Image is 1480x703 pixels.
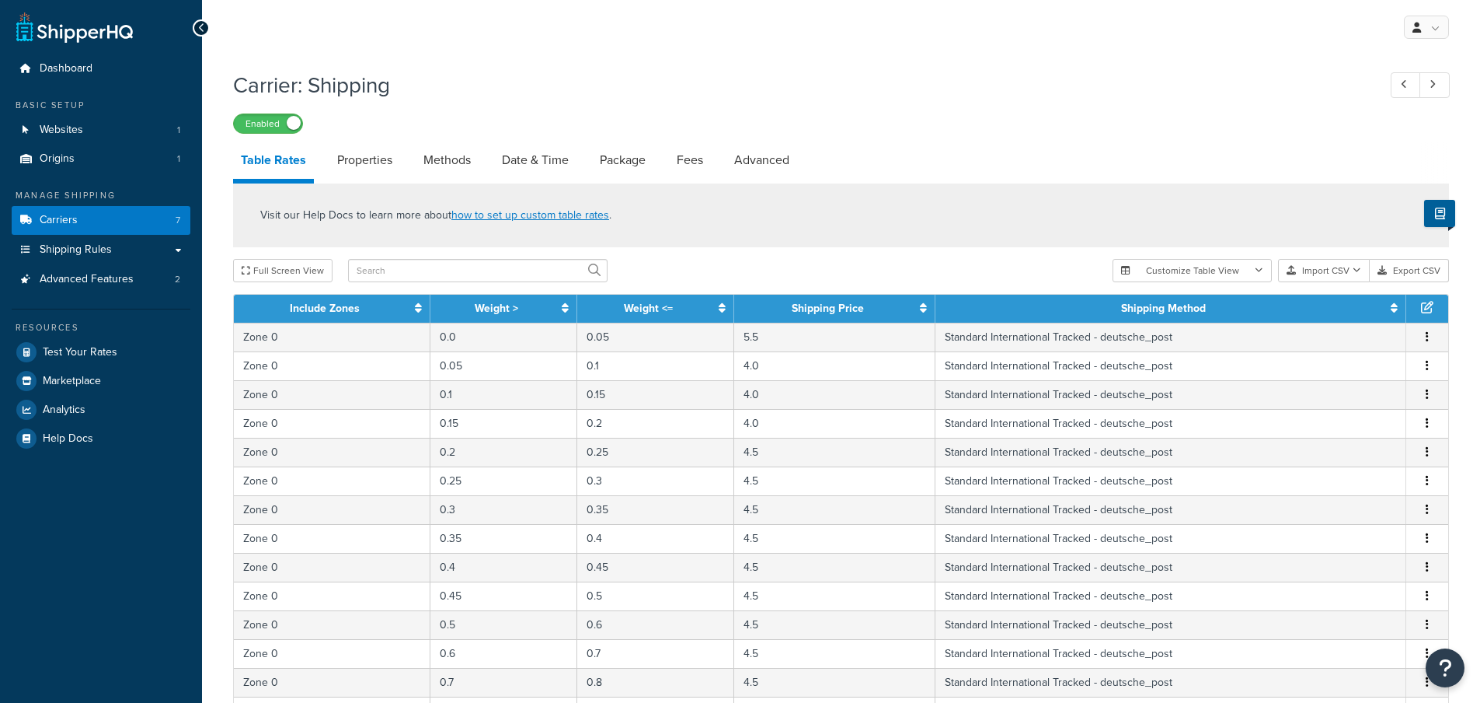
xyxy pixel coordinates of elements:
[12,99,190,112] div: Basic Setup
[726,142,797,179] a: Advanced
[1426,649,1464,687] button: Open Resource Center
[734,582,935,610] td: 4.5
[577,323,734,351] td: 0.05
[734,524,935,553] td: 4.5
[12,189,190,202] div: Manage Shipping
[43,375,101,388] span: Marketplace
[1278,259,1370,282] button: Import CSV
[577,467,734,495] td: 0.3
[734,380,935,409] td: 4.0
[12,54,190,83] a: Dashboard
[935,467,1406,495] td: Standard International Tracked - deutsche_post
[12,206,190,235] a: Carriers7
[430,582,577,610] td: 0.45
[12,321,190,334] div: Resources
[935,323,1406,351] td: Standard International Tracked - deutsche_post
[234,524,430,553] td: Zone 0
[577,409,734,438] td: 0.2
[12,396,190,424] a: Analytics
[430,524,577,553] td: 0.35
[12,236,190,264] a: Shipping Rules
[234,610,430,639] td: Zone 0
[40,62,92,75] span: Dashboard
[348,259,608,282] input: Search
[175,273,180,286] span: 2
[451,207,609,223] a: how to set up custom table rates
[734,610,935,639] td: 4.5
[1424,200,1455,227] button: Show Help Docs
[935,582,1406,610] td: Standard International Tracked - deutsche_post
[234,351,430,380] td: Zone 0
[577,524,734,553] td: 0.4
[12,206,190,235] li: Carriers
[577,668,734,697] td: 0.8
[234,582,430,610] td: Zone 0
[577,438,734,467] td: 0.25
[234,323,430,351] td: Zone 0
[935,639,1406,668] td: Standard International Tracked - deutsche_post
[430,409,577,438] td: 0.15
[935,553,1406,582] td: Standard International Tracked - deutsche_post
[1121,300,1206,317] a: Shipping Method
[734,467,935,495] td: 4.5
[260,207,611,224] p: Visit our Help Docs to learn more about .
[234,438,430,467] td: Zone 0
[12,145,190,173] li: Origins
[935,668,1406,697] td: Standard International Tracked - deutsche_post
[577,582,734,610] td: 0.5
[430,639,577,668] td: 0.6
[233,70,1362,100] h1: Carrier: Shipping
[734,553,935,582] td: 4.5
[669,142,711,179] a: Fees
[177,124,180,137] span: 1
[734,639,935,668] td: 4.5
[233,259,333,282] button: Full Screen View
[177,152,180,166] span: 1
[290,300,360,317] a: Include Zones
[234,639,430,668] td: Zone 0
[12,425,190,453] a: Help Docs
[234,495,430,524] td: Zone 0
[40,214,78,227] span: Carriers
[12,265,190,294] li: Advanced Features
[577,380,734,409] td: 0.15
[935,409,1406,438] td: Standard International Tracked - deutsche_post
[430,380,577,409] td: 0.1
[234,553,430,582] td: Zone 0
[734,668,935,697] td: 4.5
[234,409,430,438] td: Zone 0
[12,367,190,395] a: Marketplace
[40,124,83,137] span: Websites
[430,553,577,582] td: 0.4
[577,610,734,639] td: 0.6
[43,404,85,417] span: Analytics
[40,243,112,257] span: Shipping Rules
[734,323,935,351] td: 5.5
[234,114,302,133] label: Enabled
[935,524,1406,553] td: Standard International Tracked - deutsche_post
[1113,259,1272,282] button: Customize Table View
[430,495,577,524] td: 0.3
[430,467,577,495] td: 0.25
[234,467,430,495] td: Zone 0
[430,351,577,380] td: 0.05
[416,142,479,179] a: Methods
[430,668,577,697] td: 0.7
[734,438,935,467] td: 4.5
[475,300,518,317] a: Weight >
[935,610,1406,639] td: Standard International Tracked - deutsche_post
[577,639,734,668] td: 0.7
[12,265,190,294] a: Advanced Features2
[430,438,577,467] td: 0.2
[430,610,577,639] td: 0.5
[12,338,190,366] a: Test Your Rates
[494,142,576,179] a: Date & Time
[1419,72,1450,98] a: Next Record
[40,273,134,286] span: Advanced Features
[1370,259,1449,282] button: Export CSV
